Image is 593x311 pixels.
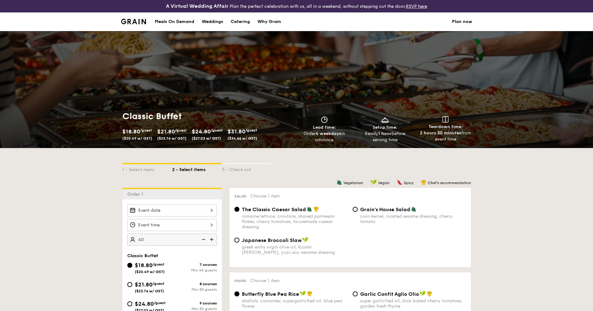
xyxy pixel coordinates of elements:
[127,204,217,216] input: Event date
[211,128,223,132] span: /guest
[370,179,377,185] img: icon-vegan.f8ff3823.svg
[172,307,217,311] div: Min 30 guests
[135,262,153,269] span: $18.80
[227,12,254,31] a: Catering
[242,298,348,309] div: shallots, coriander, supergarlicfied oil, blue pea flower
[166,2,228,10] h4: A Virtual Wedding Affair
[122,111,294,122] h1: Classic Buffet
[420,291,426,296] img: icon-vegan.f8ff3823.svg
[307,291,313,296] img: icon-chef-hat.a58ddaea.svg
[360,207,410,212] span: Grain's House Salad
[140,128,152,132] span: /guest
[121,19,146,24] img: Grain
[353,207,358,212] input: Grain's House Saladcorn kernel, roasted sesame dressing, cherry tomato
[307,206,312,212] img: icon-vegetarian.fe4039eb.svg
[234,238,239,243] input: Japanese Broccoli Slawgreek extra virgin olive oil, kizami [PERSON_NAME], yuzu soy-sesame dressing
[228,136,257,141] span: ($34.66 w/ GST)
[380,116,390,123] img: icon-dish.430c3a2e.svg
[175,128,187,132] span: /guest
[353,291,358,296] input: Garlic Confit Aglio Oliosuper garlicfied oil, slow baked cherry tomatoes, garden fresh thyme
[135,270,165,274] span: ($20.49 w/ GST)
[242,237,302,243] span: Japanese Broccoli Slaw
[172,287,217,292] div: Min 30 guests
[313,125,336,130] span: Lead time:
[127,301,132,306] input: $24.80/guest($27.03 w/ GST)9 coursesMin 30 guests
[406,4,427,9] a: RSVP here
[127,192,146,197] span: Order 1
[135,300,154,307] span: $24.80
[302,237,308,243] img: icon-vegan.f8ff3823.svg
[117,2,476,10] div: Plan the perfect celebration with us, all in a weekend, without stepping out the door.
[172,268,217,272] div: Min 40 guests
[242,207,306,212] span: The Classic Caesar Salad
[378,181,389,185] span: Vegan
[198,234,208,245] img: icon-reduce.1d2dbef1.svg
[153,281,164,286] span: /guest
[373,125,398,130] span: Setup time:
[242,291,299,297] span: Butterfly Blue Pea Rice
[151,12,198,31] a: Meals On Demand
[250,193,280,199] span: Choose 1 item
[198,12,227,31] a: Weddings
[404,181,413,185] span: Spicy
[254,12,285,31] a: Why Grain
[127,234,217,246] input: Number of guests
[127,282,132,287] input: $21.80/guest($23.76 w/ GST)8 coursesMin 30 guests
[360,291,419,297] span: Garlic Confit Aglio Olio
[127,253,158,258] span: Classic Buffet
[418,130,473,142] div: from event time
[172,164,222,173] div: 2 - Select items
[428,181,471,185] span: Chef's recommendation
[234,194,247,198] span: Salad
[337,179,342,185] img: icon-vegetarian.fe4039eb.svg
[135,289,164,293] span: ($23.76 w/ GST)
[127,263,132,268] input: $18.80/guest($20.49 w/ GST)7 coursesMin 40 guests
[420,130,461,136] strong: 2 hours 30 minutes
[242,214,348,230] div: romaine lettuce, croutons, shaved parmesan flakes, cherry tomatoes, housemade caesar dressing
[153,262,164,267] span: /guest
[360,298,466,309] div: super garlicfied oil, slow baked cherry tomatoes, garden fresh thyme
[122,164,172,173] div: 1 - Select menu
[135,281,153,288] span: $21.80
[452,12,472,31] a: Plan now
[234,207,239,212] input: The Classic Caesar Saladromaine lettuce, croutons, shaved parmesan flakes, cherry tomatoes, house...
[155,12,194,31] div: Meals On Demand
[122,136,152,141] span: ($20.49 w/ GST)
[121,19,146,24] a: Logotype
[172,282,217,286] div: 8 courses
[154,301,166,305] span: /guest
[411,206,417,212] img: icon-vegetarian.fe4039eb.svg
[228,128,245,135] span: $31.80
[127,219,217,231] input: Event time
[378,131,392,136] strong: 1 hour
[245,128,257,132] span: /guest
[122,128,140,135] span: $18.80
[192,136,221,141] span: ($27.03 w/ GST)
[157,136,186,141] span: ($23.76 w/ GST)
[242,244,348,255] div: greek extra virgin olive oil, kizami [PERSON_NAME], yuzu soy-sesame dressing
[360,214,466,224] div: corn kernel, roasted sesame dressing, cherry tomato
[397,179,402,185] img: icon-spicy.37a8142b.svg
[343,181,363,185] span: Vegetarian
[234,291,239,296] input: Butterfly Blue Pea Riceshallots, coriander, supergarlicfied oil, blue pea flower
[316,131,341,136] strong: 4 weekdays
[421,179,426,185] img: icon-chef-hat.a58ddaea.svg
[313,206,319,212] img: icon-chef-hat.a58ddaea.svg
[429,124,463,129] span: Teardown time:
[208,234,217,245] img: icon-add.58712e84.svg
[234,279,246,283] span: Mains
[222,164,272,173] div: 3 - Check out
[231,12,250,31] div: Catering
[202,12,223,31] div: Weddings
[250,278,280,283] span: Choose 1 item
[172,262,217,267] div: 7 courses
[257,12,281,31] div: Why Grain
[442,116,449,123] img: icon-teardown.65201eee.svg
[427,291,432,296] img: icon-chef-hat.a58ddaea.svg
[357,131,413,143] div: Ready before serving time
[157,128,175,135] span: $21.80
[297,131,352,143] div: Order in advance
[320,116,329,123] img: icon-clock.2db775ea.svg
[172,301,217,305] div: 9 courses
[192,128,211,135] span: $24.80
